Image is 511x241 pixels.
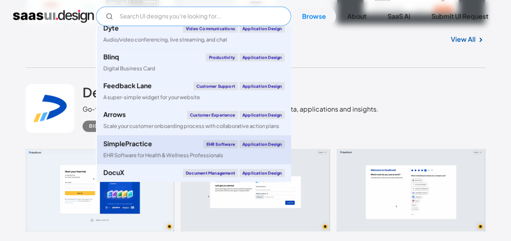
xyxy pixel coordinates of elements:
a: View All [451,34,476,44]
div: Streamline your document and contract management with DocuX the all-in-one platform powered by AI... [103,180,285,204]
a: home [13,10,94,23]
div: Application Design [239,24,285,32]
a: Feedback LaneCustomer SupportApplication DesignA super-simple widget for your website [97,77,291,106]
input: Search UI designs you're looking for... [96,6,291,26]
div: Video Communications [183,24,238,32]
a: ArrowsCustomer ExperienceApplication DesignScale your customer onboarding process with collaborat... [97,106,291,135]
div: Document Management [183,169,238,177]
div: EHR Software [203,140,237,148]
div: Productivity [206,53,237,61]
div: Application Design [239,111,285,119]
div: EHR Software for Health & Wellness Professionals [103,151,223,159]
div: Dyte [103,25,119,31]
a: DocuXDocument ManagementApplication DesignStreamline your document and contract management with D... [97,164,291,209]
div: Blinq [103,54,119,60]
div: Application Design [239,140,285,148]
a: Browse [292,7,336,25]
a: Submit UI Request [422,7,498,25]
div: Big Data [89,121,113,131]
div: Digital Business Card [103,65,155,72]
form: Email Form [96,6,291,26]
a: About [337,7,376,25]
h2: Dealfront [83,84,143,100]
a: SaaS Ai [378,7,420,25]
div: Arrows [103,111,126,118]
a: BlinqProductivityApplication DesignDigital Business Card [97,48,291,77]
a: DyteVideo CommunicationsApplication DesignAudio/video conferencing, live streaming, and chat [97,19,291,48]
div: SimplePractice [103,140,152,147]
div: Scale your customer onboarding process with collaborative action plans [103,122,279,130]
div: Application Design [239,82,285,90]
div: Customer Experience [187,111,238,119]
div: DocuX [103,169,124,176]
div: A super-simple widget for your website [103,93,200,101]
a: Dealfront [83,84,143,104]
div: Application Design [239,169,285,177]
div: Application Design [239,53,285,61]
div: Customer Support [194,82,238,90]
a: SimplePracticeEHR SoftwareApplication DesignEHR Software for Health & Wellness Professionals [97,135,291,164]
div: Go-to-market platform that gives sales and marketing teams the data, applications and insights. [83,104,378,114]
div: Feedback Lane [103,82,152,89]
div: Audio/video conferencing, live streaming, and chat [103,36,227,43]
